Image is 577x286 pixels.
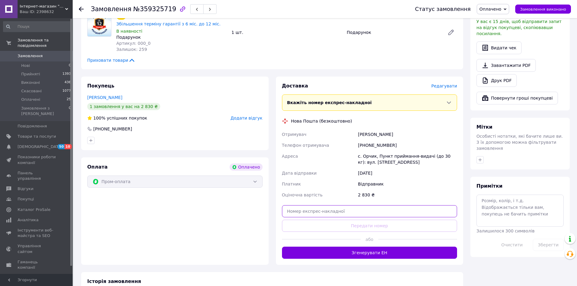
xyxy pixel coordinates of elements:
div: [PHONE_NUMBER] [93,126,133,132]
div: Подарунок [116,34,227,40]
button: Згенерувати ЕН [282,247,457,259]
span: Платник [282,182,301,186]
a: Друк PDF [476,74,517,87]
span: Оплачено [479,7,501,12]
button: Повернути гроші покупцеві [476,92,558,104]
span: Відгуки [18,186,33,192]
span: 0 [69,106,71,117]
span: №359325719 [133,5,176,13]
div: Статус замовлення [415,6,471,12]
div: Оплачено [230,163,262,171]
span: Скасовані [21,88,42,94]
div: [DATE] [357,168,458,179]
span: або [361,236,378,242]
span: Отримувач [282,132,307,137]
span: Залишок: 259 [116,47,147,52]
span: Дата відправки [282,171,317,176]
span: Товари та послуги [18,134,56,139]
span: Інтернет-магазин "КомпБест": Брендові Комп'ютери з Європи [20,4,65,9]
span: Оплата [87,164,108,170]
span: Адреса [282,154,298,159]
div: 1 замовлення у вас на 2 830 ₴ [87,103,160,110]
span: 1393 [62,71,71,77]
span: Інструменти веб-майстра та SEO [18,228,56,238]
span: 100% [93,116,105,120]
button: Замовлення виконано [515,5,571,14]
a: Завантажити PDF [476,59,536,72]
span: У вас є 15 днів, щоб відправити запит на відгук покупцеві, скопіювавши посилання. [476,19,562,36]
input: Пошук [3,21,71,32]
a: Редагувати [445,26,457,38]
div: Ваш ID: 2398632 [20,9,73,15]
span: Замовлення та повідомлення [18,38,73,48]
span: Панель управління [18,170,56,181]
div: Нова Пошта (безкоштовно) [290,118,354,124]
span: Замовлення з [PERSON_NAME] [21,106,69,117]
span: Виконані [21,80,40,85]
span: Нові [21,63,30,68]
div: Повернутися назад [79,6,84,12]
span: Телефон отримувача [282,143,329,148]
div: Подарунок [344,28,443,37]
span: [DEMOGRAPHIC_DATA] [18,144,62,150]
span: Покупці [18,196,34,202]
span: В наявності [116,29,142,34]
span: Прийняті [21,71,40,77]
div: с. Орчик, Пункт приймання-видачі (до 30 кг): вул. [STREET_ADDRESS] [357,151,458,168]
span: Оплачені [21,97,40,102]
span: Каталог ProSale [18,207,50,212]
span: Оціночна вартість [282,192,323,197]
div: Відправник [357,179,458,189]
a: Збільшення терміну гарантії з 6 міс. до 12 міс. [116,21,221,26]
span: Артикул: 000_0 [116,41,151,46]
span: Особисті нотатки, які бачите лише ви. З їх допомогою можна фільтрувати замовлення [476,134,563,151]
button: Видати чек [476,41,522,54]
div: 2 830 ₴ [357,189,458,200]
span: Гаманець компанії [18,259,56,270]
img: Збільшення терміну гарантії з 6 міс. до 12 міс. [88,13,111,36]
span: 0 [69,63,71,68]
span: 25 [67,97,71,102]
span: Примітки [476,183,502,189]
div: успішних покупок [87,115,147,121]
div: [PHONE_NUMBER] [357,140,458,151]
span: 50 [58,144,65,149]
span: Аналітика [18,217,38,223]
span: Замовлення [18,53,43,59]
span: Приховати товари [87,57,135,63]
span: Доставка [282,83,308,89]
span: Залишилося 300 символів [476,228,535,233]
span: Повідомлення [18,123,47,129]
span: Покупець [87,83,114,89]
span: 1077 [62,88,71,94]
input: Номер експрес-накладної [282,205,457,217]
span: Історія замовлення [87,278,141,284]
div: 1 шт. [229,28,344,37]
span: Додати відгук [230,116,262,120]
span: 436 [65,80,71,85]
div: [PERSON_NAME] [357,129,458,140]
span: 10 [65,144,71,149]
span: Мітки [476,124,492,130]
a: [PERSON_NAME] [87,95,122,100]
span: Управління сайтом [18,243,56,254]
span: Вкажіть номер експрес-накладної [287,100,372,105]
span: Замовлення [91,5,131,13]
span: Замовлення виконано [520,7,566,12]
span: Редагувати [431,84,457,88]
span: Показники роботи компанії [18,154,56,165]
